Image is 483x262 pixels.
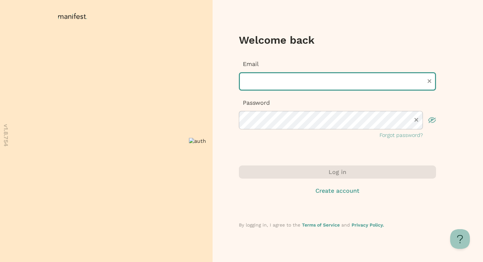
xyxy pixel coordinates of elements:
h3: Welcome back [239,33,436,47]
button: Create account [239,186,436,195]
span: By logging in, I agree to the and [239,222,384,228]
a: Privacy Policy. [352,222,384,228]
p: v 1.8.754 [2,124,10,146]
button: Forgot password? [379,131,423,139]
img: auth [189,138,206,144]
iframe: Toggle Customer Support [450,229,470,249]
p: Email [239,60,436,68]
p: Password [239,98,436,107]
a: Terms of Service [302,222,340,228]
